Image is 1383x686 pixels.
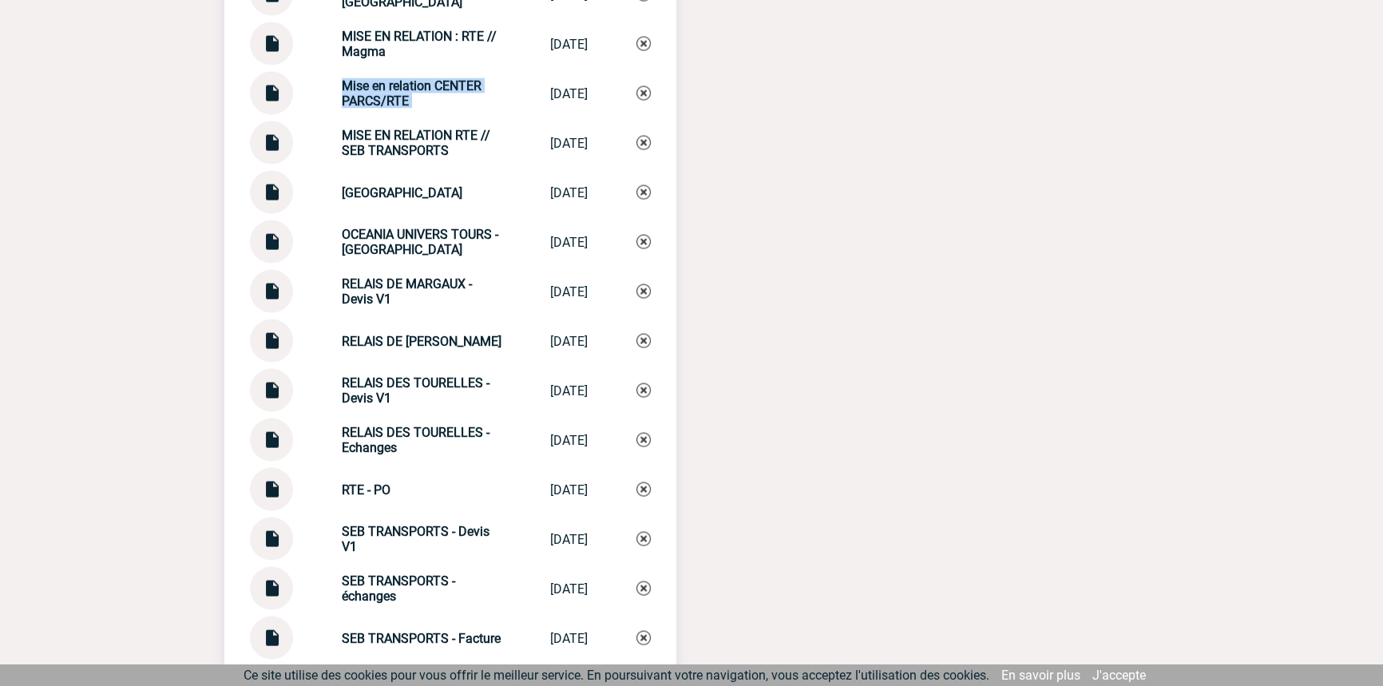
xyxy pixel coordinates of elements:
[550,532,588,547] div: [DATE]
[342,524,489,554] strong: SEB TRANSPORTS - Devis V1
[550,482,588,498] div: [DATE]
[550,86,588,101] div: [DATE]
[636,631,651,645] img: Supprimer
[550,136,588,151] div: [DATE]
[636,383,651,398] img: Supprimer
[636,136,651,150] img: Supprimer
[342,375,489,406] strong: RELAIS DES TOURELLES - Devis V1
[636,86,651,101] img: Supprimer
[550,433,588,448] div: [DATE]
[636,581,651,596] img: Supprimer
[550,185,588,200] div: [DATE]
[342,334,501,349] strong: RELAIS DE [PERSON_NAME]
[550,37,588,52] div: [DATE]
[550,284,588,299] div: [DATE]
[636,433,651,447] img: Supprimer
[636,284,651,299] img: Supprimer
[550,383,588,399] div: [DATE]
[1001,668,1080,683] a: En savoir plus
[550,631,588,646] div: [DATE]
[342,276,472,307] strong: RELAIS DE MARGAUX - Devis V1
[550,235,588,250] div: [DATE]
[636,37,651,51] img: Supprimer
[342,631,501,646] strong: SEB TRANSPORTS - Facture
[342,227,498,257] strong: OCEANIA UNIVERS TOURS - [GEOGRAPHIC_DATA]
[342,185,462,200] strong: [GEOGRAPHIC_DATA]
[636,532,651,546] img: Supprimer
[550,334,588,349] div: [DATE]
[342,573,455,604] strong: SEB TRANSPORTS - échanges
[342,128,490,158] strong: MISE EN RELATION RTE // SEB TRANSPORTS
[342,482,390,498] strong: RTE - PO
[1092,668,1146,683] a: J'accepte
[636,235,651,249] img: Supprimer
[342,425,489,455] strong: RELAIS DES TOURELLES - Echanges
[636,185,651,200] img: Supprimer
[244,668,989,683] span: Ce site utilise des cookies pour vous offrir le meilleur service. En poursuivant votre navigation...
[636,334,651,348] img: Supprimer
[342,29,497,59] strong: MISE EN RELATION : RTE // Magma
[636,482,651,497] img: Supprimer
[342,78,481,109] strong: Mise en relation CENTER PARCS/RTE
[550,581,588,597] div: [DATE]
